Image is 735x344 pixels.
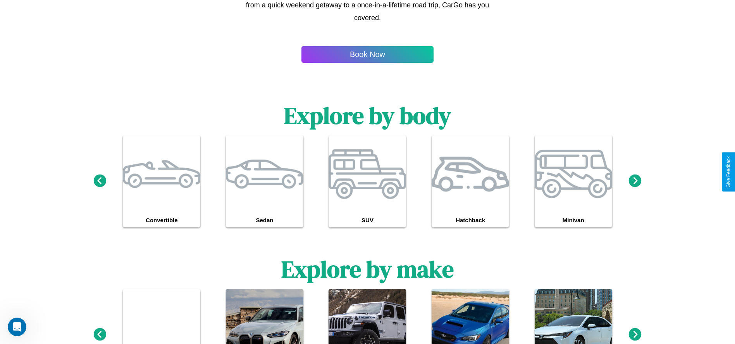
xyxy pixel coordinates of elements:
h1: Explore by body [284,100,451,131]
div: Give Feedback [726,156,731,188]
h4: Hatchback [432,213,509,227]
h4: Convertible [123,213,200,227]
h4: Minivan [535,213,612,227]
iframe: Intercom live chat [8,318,26,336]
h4: SUV [329,213,406,227]
h4: Sedan [226,213,303,227]
button: Book Now [301,46,434,63]
h1: Explore by make [281,253,454,285]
